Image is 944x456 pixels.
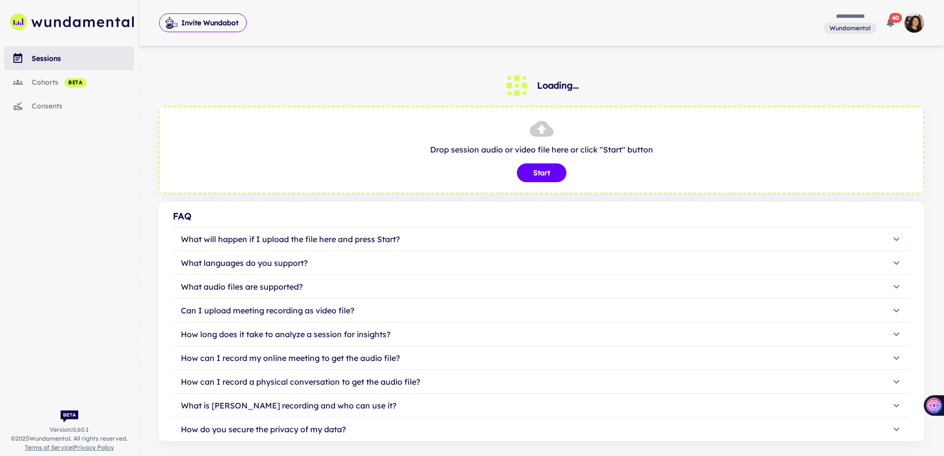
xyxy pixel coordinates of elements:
[181,281,303,293] p: What audio files are supported?
[517,163,566,182] button: Start
[25,443,114,452] span: |
[173,346,910,370] button: How can I record my online meeting to get the audio file?
[159,13,247,32] button: Invite Wundabot
[169,144,913,155] p: Drop session audio or video file here or click "Start" button
[826,24,875,33] span: Wundamental
[181,352,400,364] p: How can I record my online meeting to get the audio file?
[32,101,134,111] div: consents
[181,328,390,340] p: How long does it take to analyze a session for insights?
[173,394,910,417] button: What is [PERSON_NAME] recording and who can use it?
[173,275,910,299] button: What audio files are supported?
[181,423,346,435] p: How do you secure the privacy of my data?
[181,304,354,316] p: Can I upload meeting recording as video file?
[173,209,910,223] div: FAQ
[25,444,72,451] a: Terms of Service
[32,53,134,64] div: sessions
[173,299,910,322] button: Can I upload meeting recording as video file?
[904,13,924,33] img: photoURL
[889,13,902,23] span: 40
[181,400,396,411] p: What is [PERSON_NAME] recording and who can use it?
[64,79,86,87] span: beta
[32,77,134,88] div: cohorts
[11,434,128,443] span: © 2025 Wundamental. All rights reserved.
[159,13,247,33] span: Invite Wundabot to record a meeting
[4,70,134,94] a: cohorts beta
[173,370,910,394] button: How can I record a physical conversation to get the audio file?
[173,227,910,251] button: What will happen if I upload the file here and press Start?
[173,417,910,441] button: How do you secure the privacy of my data?
[173,322,910,346] button: How long does it take to analyze a session for insights?
[181,257,308,269] p: What languages do you support?
[50,425,89,434] span: Version: 0.60.1
[181,376,420,388] p: How can I record a physical conversation to get the audio file?
[173,251,910,275] button: What languages do you support?
[4,94,134,118] a: consents
[74,444,114,451] a: Privacy Policy
[181,233,400,245] p: What will happen if I upload the file here and press Start?
[4,47,134,70] a: sessions
[537,79,579,93] h6: Loading...
[824,22,877,34] span: You are a member of this workspace. Contact your workspace owner for assistance.
[881,13,900,33] button: 40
